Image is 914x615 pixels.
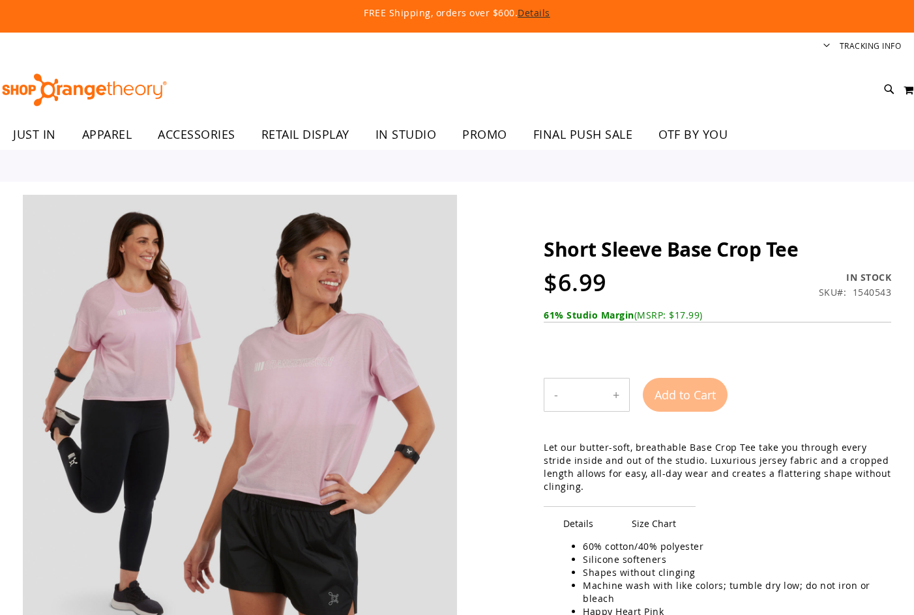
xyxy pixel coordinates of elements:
li: Silicone softeners [583,553,878,566]
a: APPAREL [69,120,145,149]
a: OTF BY YOU [645,120,741,150]
span: OTF BY YOU [658,120,728,149]
span: ACCESSORIES [158,120,235,149]
div: In stock [819,271,892,284]
div: Availability [819,271,892,284]
a: IN STUDIO [362,120,450,150]
li: 60% cotton/40% polyester [583,540,878,553]
a: Details [518,7,550,19]
span: Size Chart [612,506,696,540]
span: $6.99 [544,266,607,298]
span: IN STUDIO [376,120,437,149]
p: FREE Shipping, orders over $600. [66,7,848,20]
span: APPAREL [82,120,132,149]
li: Machine wash with like colors; tumble dry low; do not iron or bleach [583,579,878,605]
strong: SKU [819,286,847,298]
span: Details [544,506,613,540]
a: PROMO [449,120,520,150]
input: Product quantity [568,379,603,410]
div: Let our butter-soft, breathable Base Crop Tee take you through every stride inside and out of the... [544,441,891,493]
a: Tracking Info [840,40,902,51]
span: PROMO [462,120,507,149]
button: Increase product quantity [603,379,629,411]
span: Short Sleeve Base Crop Tee [544,236,798,263]
a: ACCESSORIES [145,120,248,150]
div: 1540543 [853,286,892,299]
li: Shapes without clinging [583,566,878,579]
a: RETAIL DISPLAY [248,120,362,150]
span: RETAIL DISPLAY [261,120,349,149]
span: FINAL PUSH SALE [533,120,633,149]
button: Decrease product quantity [544,379,568,411]
span: JUST IN [13,120,56,149]
button: Account menu [823,40,830,53]
b: 61% Studio Margin [544,309,634,321]
a: FINAL PUSH SALE [520,120,646,150]
div: (MSRP: $17.99) [544,309,891,322]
